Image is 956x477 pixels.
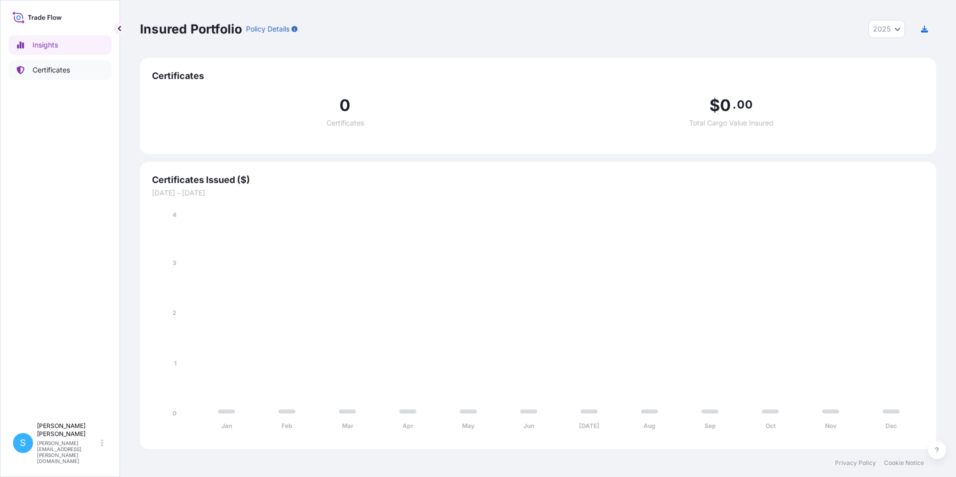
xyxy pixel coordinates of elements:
[643,422,655,429] tspan: Aug
[174,359,176,367] tspan: 1
[20,438,26,448] span: S
[523,422,534,429] tspan: Jun
[825,422,837,429] tspan: Nov
[704,422,716,429] tspan: Sep
[246,24,289,34] p: Policy Details
[868,20,905,38] button: Year Selector
[339,97,350,113] span: 0
[37,422,99,438] p: [PERSON_NAME] [PERSON_NAME]
[172,211,176,218] tspan: 4
[342,422,353,429] tspan: Mar
[8,60,111,80] a: Certificates
[884,459,924,467] a: Cookie Notice
[765,422,776,429] tspan: Oct
[462,422,475,429] tspan: May
[140,21,242,37] p: Insured Portfolio
[172,309,176,316] tspan: 2
[579,422,599,429] tspan: [DATE]
[8,35,111,55] a: Insights
[152,188,924,198] span: [DATE] - [DATE]
[737,100,752,108] span: 00
[37,440,99,464] p: [PERSON_NAME][EMAIL_ADDRESS][PERSON_NAME][DOMAIN_NAME]
[720,97,731,113] span: 0
[885,422,897,429] tspan: Dec
[835,459,876,467] a: Privacy Policy
[172,409,176,417] tspan: 0
[221,422,232,429] tspan: Jan
[152,174,924,186] span: Certificates Issued ($)
[326,119,364,126] span: Certificates
[689,119,773,126] span: Total Cargo Value Insured
[402,422,413,429] tspan: Apr
[152,70,924,82] span: Certificates
[172,259,176,266] tspan: 3
[32,40,58,50] p: Insights
[281,422,292,429] tspan: Feb
[873,24,890,34] span: 2025
[32,65,70,75] p: Certificates
[732,100,736,108] span: .
[709,97,720,113] span: $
